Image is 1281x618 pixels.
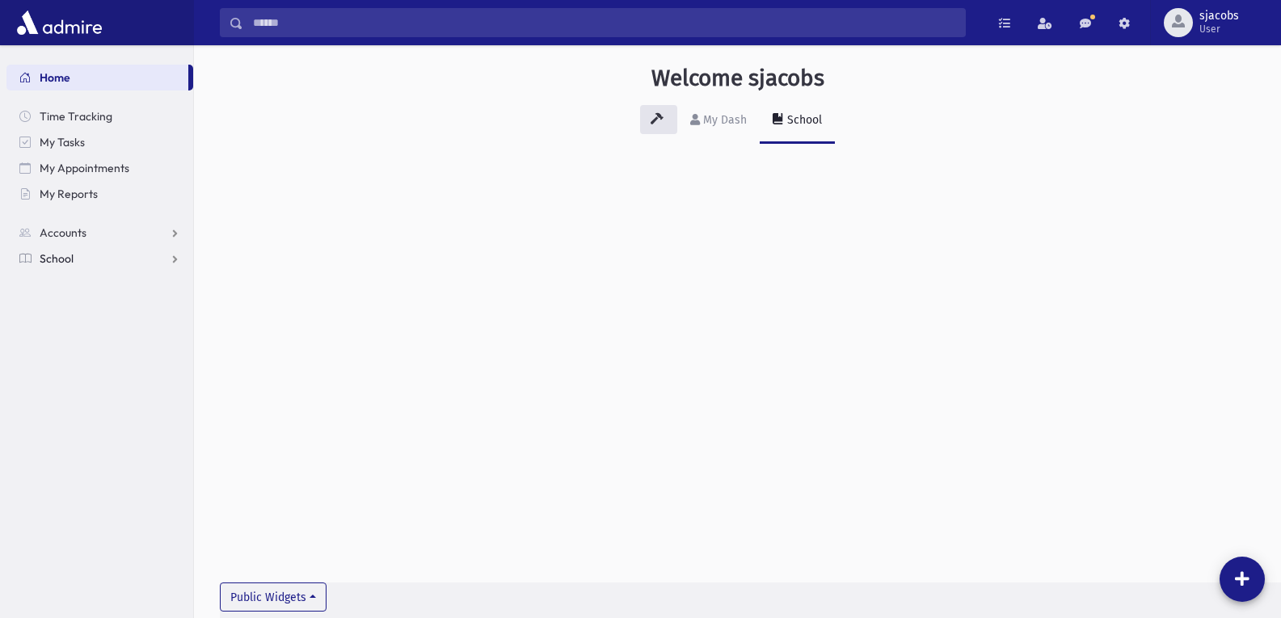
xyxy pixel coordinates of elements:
span: School [40,251,74,266]
a: My Appointments [6,155,193,181]
a: My Reports [6,181,193,207]
input: Search [243,8,965,37]
span: My Reports [40,187,98,201]
button: Public Widgets [220,582,327,612]
span: sjacobs [1199,10,1239,23]
div: My Dash [700,113,747,127]
span: My Appointments [40,161,129,175]
div: School [784,113,822,127]
a: Home [6,65,188,90]
a: Time Tracking [6,103,193,129]
img: AdmirePro [13,6,106,39]
span: Home [40,70,70,85]
span: Time Tracking [40,109,112,124]
a: School [760,99,835,144]
a: School [6,246,193,271]
span: User [1199,23,1239,36]
a: My Tasks [6,129,193,155]
span: Accounts [40,225,86,240]
h3: Welcome sjacobs [651,65,824,92]
a: My Dash [677,99,760,144]
span: My Tasks [40,135,85,149]
a: Accounts [6,220,193,246]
